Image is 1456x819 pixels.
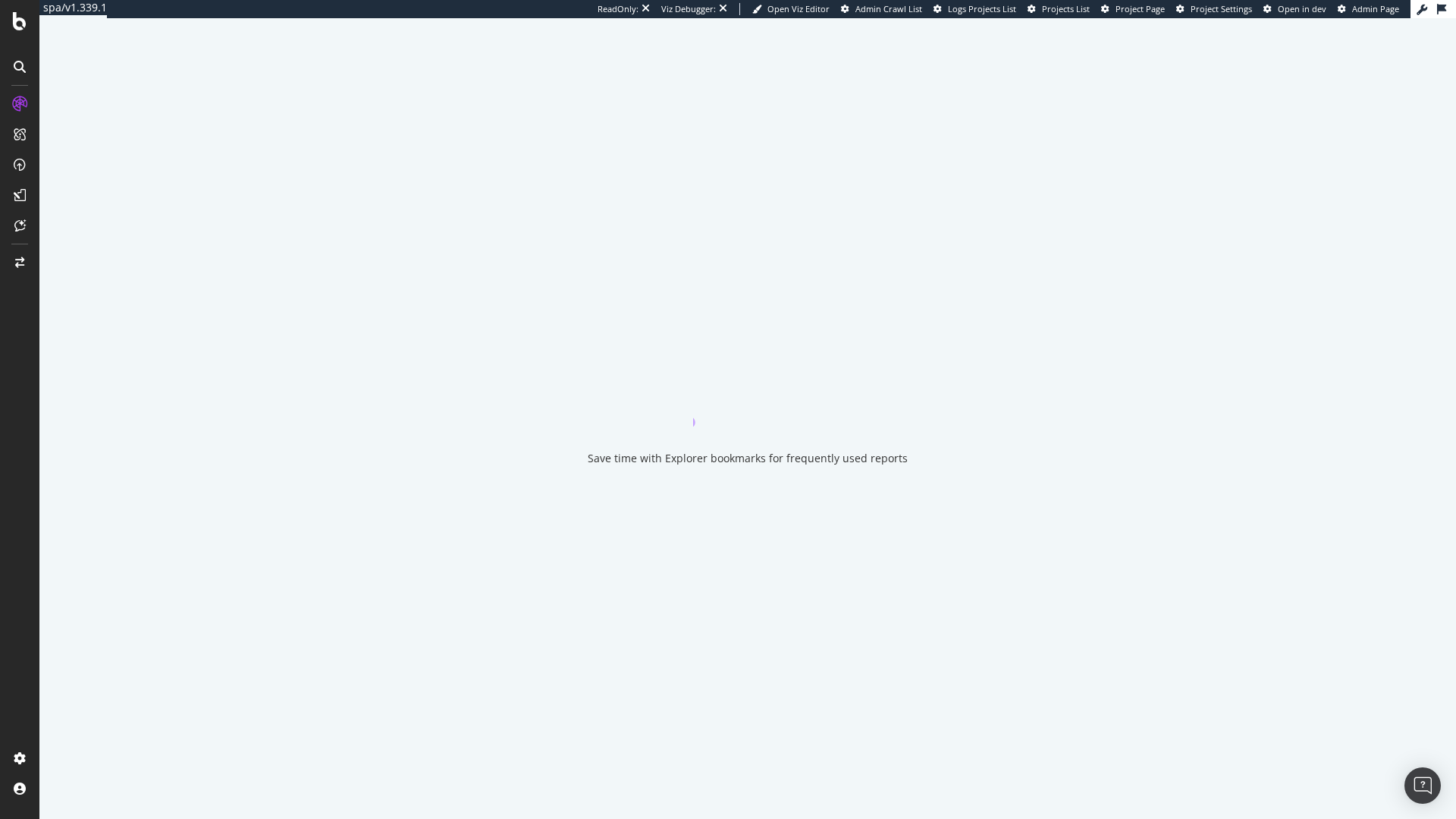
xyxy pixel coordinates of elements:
[841,3,922,15] a: Admin Crawl List
[767,3,830,14] span: Open Viz Editor
[752,3,830,15] a: Open Viz Editor
[1042,3,1090,14] span: Projects List
[1278,3,1326,14] span: Open in dev
[1404,767,1441,804] div: Open Intercom Messenger
[1352,3,1399,14] span: Admin Page
[948,3,1016,14] span: Logs Projects List
[934,3,1016,15] a: Logs Projects List
[1338,3,1399,15] a: Admin Page
[1116,3,1165,14] span: Project Page
[1263,3,1326,15] a: Open in dev
[661,3,716,15] div: Viz Debugger:
[855,3,922,14] span: Admin Crawl List
[588,451,908,466] div: Save time with Explorer bookmarks for frequently used reports
[1101,3,1165,15] a: Project Page
[1191,3,1252,14] span: Project Settings
[693,372,802,427] div: animation
[1028,3,1090,15] a: Projects List
[1176,3,1252,15] a: Project Settings
[598,3,639,15] div: ReadOnly:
